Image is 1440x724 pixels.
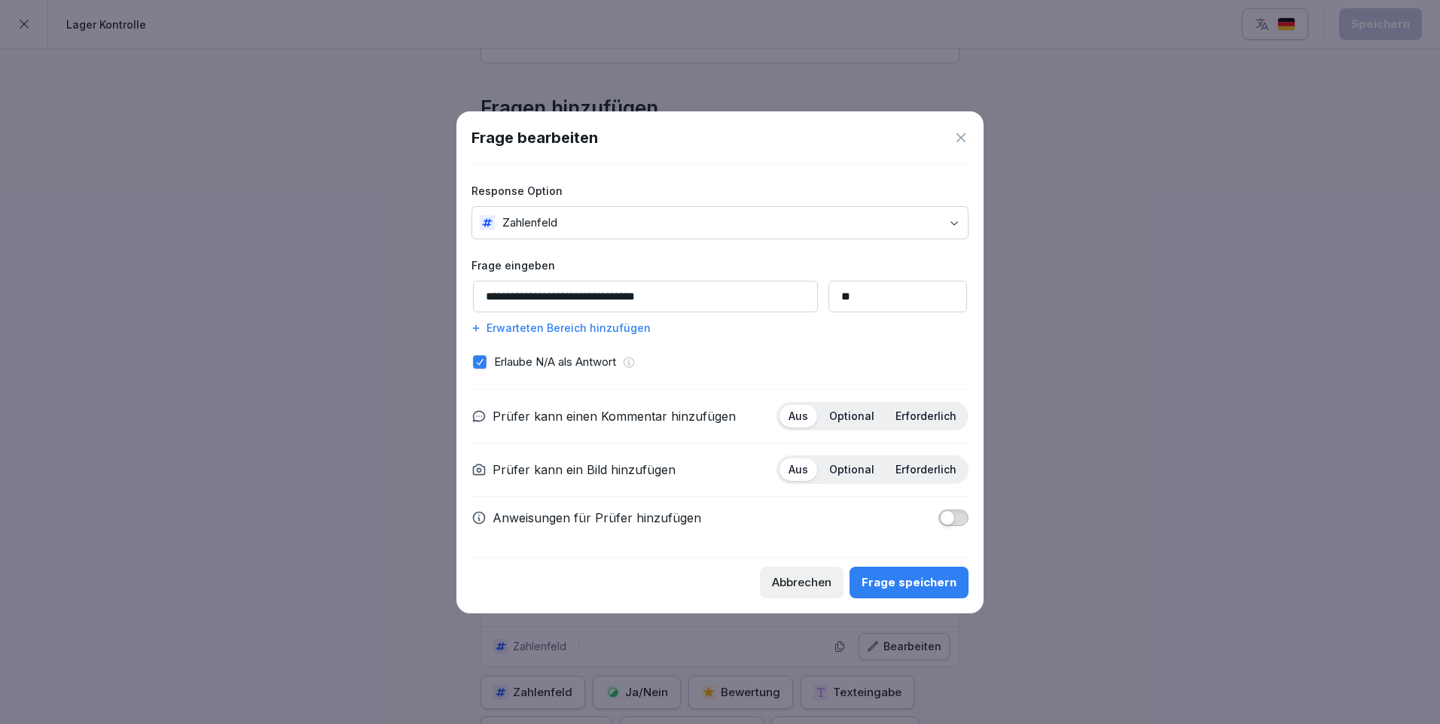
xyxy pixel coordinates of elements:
p: Erlaube N/A als Antwort [494,354,616,371]
button: Frage speichern [850,567,969,598]
p: Prüfer kann ein Bild hinzufügen [493,461,676,479]
p: Erforderlich [895,409,956,423]
p: Erforderlich [895,463,956,476]
p: Anweisungen für Prüfer hinzufügen [493,509,701,527]
p: Aus [789,463,808,476]
p: Optional [829,409,874,423]
div: Frage speichern [862,574,956,591]
p: Prüfer kann einen Kommentar hinzufügen [493,407,736,425]
h1: Frage bearbeiten [471,126,598,149]
p: Aus [789,409,808,423]
p: Optional [829,463,874,476]
label: Frage eingeben [471,257,969,273]
button: Abbrechen [760,567,844,598]
label: Response Option [471,183,969,199]
div: Erwarteten Bereich hinzufügen [471,320,969,336]
div: Abbrechen [772,574,831,591]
